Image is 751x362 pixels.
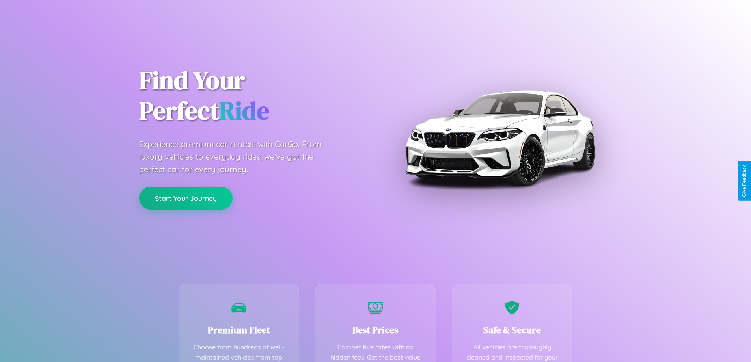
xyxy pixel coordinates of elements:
img: Premium BMW car rental vehicle [401,39,598,236]
h3: Best Prices [327,323,424,336]
div: Give Feedback [742,165,747,197]
h3: Premium Fleet [191,323,287,336]
span: Ride [219,93,269,128]
p: Experience premium car rentals with CarGo. From luxury vehicles to everyday rides, we've got the ... [139,138,336,176]
button: Start Your Journey [139,187,233,210]
h3: Safe & Secure [464,323,561,336]
h1: Find Your Perfect [139,65,364,126]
